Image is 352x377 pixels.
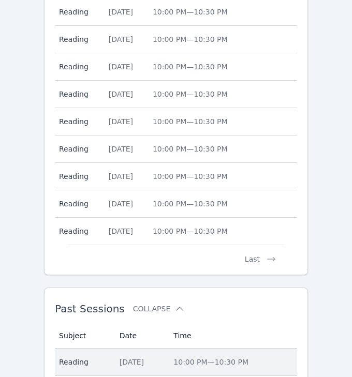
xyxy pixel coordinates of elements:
[55,303,125,315] span: Past Sessions
[109,144,140,154] div: [DATE]
[59,89,96,99] span: Reading
[59,226,96,236] span: Reading
[133,304,185,314] button: Collapse
[153,8,228,16] span: 10:00 PM — 10:30 PM
[153,63,228,71] span: 10:00 PM — 10:30 PM
[109,199,140,209] div: [DATE]
[167,323,297,349] th: Time
[55,108,297,135] tr: Reading[DATE]10:00 PM—10:30 PM
[153,117,228,126] span: 10:00 PM — 10:30 PM
[173,358,248,366] span: 10:00 PM — 10:30 PM
[59,357,107,367] span: Reading
[153,200,228,208] span: 10:00 PM — 10:30 PM
[237,245,285,264] button: Last
[59,116,96,127] span: Reading
[153,227,228,235] span: 10:00 PM — 10:30 PM
[55,53,297,81] tr: Reading[DATE]10:00 PM—10:30 PM
[55,323,113,349] th: Subject
[55,349,297,376] tr: Reading[DATE]10:00 PM—10:30 PM
[109,226,140,236] div: [DATE]
[55,81,297,108] tr: Reading[DATE]10:00 PM—10:30 PM
[109,116,140,127] div: [DATE]
[59,144,96,154] span: Reading
[55,190,297,218] tr: Reading[DATE]10:00 PM—10:30 PM
[109,62,140,72] div: [DATE]
[113,323,168,349] th: Date
[59,199,96,209] span: Reading
[153,172,228,180] span: 10:00 PM — 10:30 PM
[59,34,96,44] span: Reading
[55,135,297,163] tr: Reading[DATE]10:00 PM—10:30 PM
[55,163,297,190] tr: Reading[DATE]10:00 PM—10:30 PM
[153,35,228,43] span: 10:00 PM — 10:30 PM
[109,89,140,99] div: [DATE]
[55,26,297,53] tr: Reading[DATE]10:00 PM—10:30 PM
[59,171,96,182] span: Reading
[109,7,140,17] div: [DATE]
[109,171,140,182] div: [DATE]
[109,34,140,44] div: [DATE]
[59,7,96,17] span: Reading
[120,357,162,367] div: [DATE]
[59,62,96,72] span: Reading
[153,90,228,98] span: 10:00 PM — 10:30 PM
[153,145,228,153] span: 10:00 PM — 10:30 PM
[55,218,297,245] tr: Reading[DATE]10:00 PM—10:30 PM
